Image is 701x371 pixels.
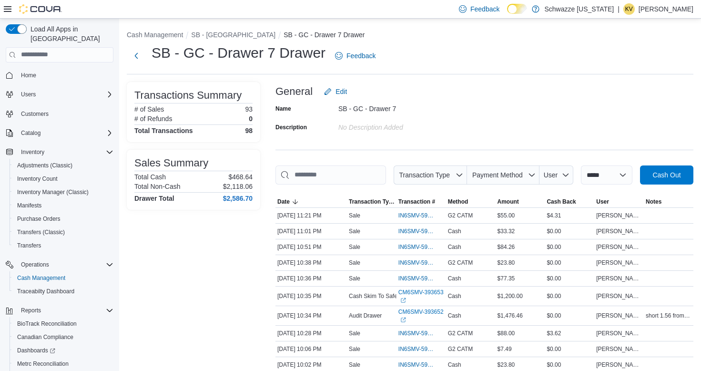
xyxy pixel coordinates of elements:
span: Traceabilty Dashboard [17,288,74,295]
span: $33.32 [498,227,515,235]
button: IN6SMV-5943490 [398,359,444,371]
span: [PERSON_NAME] [596,345,642,353]
svg: External link [400,317,406,323]
h6: # of Sales [134,105,164,113]
span: Operations [17,259,113,270]
span: Canadian Compliance [17,333,73,341]
span: Feedback [346,51,376,61]
a: Adjustments (Classic) [13,160,76,171]
div: [DATE] 11:21 PM [275,210,347,221]
span: [PERSON_NAME] [596,275,642,282]
button: Inventory [17,146,48,158]
h4: Drawer Total [134,195,174,202]
p: 93 [245,105,253,113]
span: [PERSON_NAME] [596,212,642,219]
span: Cash Out [652,170,681,180]
a: CM6SMV-393652External link [398,308,444,323]
p: Cash Skim To Safe [349,292,397,300]
button: IN6SMV-5943540 [398,328,444,339]
button: Transaction # [396,196,446,207]
span: Inventory Manager (Classic) [17,188,89,196]
p: Sale [349,212,360,219]
span: Metrc Reconciliation [17,360,69,368]
a: Transfers (Classic) [13,227,69,238]
button: Users [17,89,40,100]
span: short 1.56 from corrected g2 jl [646,312,691,319]
p: | [618,3,620,15]
div: [DATE] 10:38 PM [275,257,347,268]
button: Reports [17,305,45,316]
div: [DATE] 10:06 PM [275,343,347,355]
span: Edit [335,87,347,96]
a: Customers [17,108,52,120]
p: Sale [349,345,360,353]
span: Date [277,198,290,206]
span: Cash [448,275,461,282]
div: SB - GC - Drawer 7 [338,101,466,113]
h3: Transactions Summary [134,90,242,101]
p: [PERSON_NAME] [639,3,693,15]
h3: Sales Summary [134,157,208,169]
span: Home [21,72,36,79]
button: Amount [496,196,545,207]
div: $0.00 [545,241,594,253]
div: $0.00 [545,359,594,371]
span: Dashboards [13,345,113,356]
a: Canadian Compliance [13,331,77,343]
nav: An example of EuiBreadcrumbs [127,30,693,41]
button: Inventory Count [10,172,117,185]
span: IN6SMV-5943630 [398,212,435,219]
p: $2,118.06 [223,183,253,190]
div: [DATE] 11:01 PM [275,226,347,237]
span: Cash Management [17,274,65,282]
div: [DATE] 10:35 PM [275,290,347,302]
span: IN6SMV-5943560 [398,259,435,267]
label: Description [275,124,307,131]
span: IN6SMV-5943490 [398,361,435,369]
span: [PERSON_NAME] [596,259,642,267]
button: User [539,165,573,185]
span: Customers [21,110,49,118]
input: Dark Mode [507,4,527,14]
a: Purchase Orders [13,213,64,225]
button: Cash Back [545,196,594,207]
a: Metrc Reconciliation [13,358,72,370]
button: Traceabilty Dashboard [10,285,117,298]
button: Canadian Compliance [10,330,117,344]
span: [PERSON_NAME] [596,361,642,369]
div: $0.00 [545,226,594,237]
span: Cash [448,227,461,235]
button: Operations [17,259,53,270]
span: Catalog [21,129,41,137]
button: Inventory [2,145,117,159]
span: Customers [17,108,113,120]
span: $1,476.46 [498,312,523,319]
span: $1,200.00 [498,292,523,300]
span: Users [17,89,113,100]
button: Inventory Manager (Classic) [10,185,117,199]
a: Cash Management [13,272,69,284]
button: Cash Management [10,271,117,285]
div: [DATE] 10:51 PM [275,241,347,253]
div: $0.00 [545,290,594,302]
span: Notes [646,198,661,206]
span: IN6SMV-5943555 [398,275,435,282]
p: Sale [349,227,360,235]
span: Home [17,69,113,81]
span: Adjustments (Classic) [13,160,113,171]
p: Sale [349,275,360,282]
img: Cova [19,4,62,14]
p: 0 [249,115,253,123]
span: IN6SMV-5943585 [398,243,435,251]
a: Feedback [331,46,379,65]
p: Sale [349,243,360,251]
button: IN6SMV-5943560 [398,257,444,268]
a: BioTrack Reconciliation [13,318,81,330]
span: Manifests [13,200,113,211]
span: Transfers (Classic) [13,227,113,238]
span: [PERSON_NAME] [596,227,642,235]
h6: Total Non-Cash [134,183,181,190]
button: Transfers (Classic) [10,226,117,239]
span: Traceabilty Dashboard [13,286,113,297]
span: $23.80 [498,361,515,369]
